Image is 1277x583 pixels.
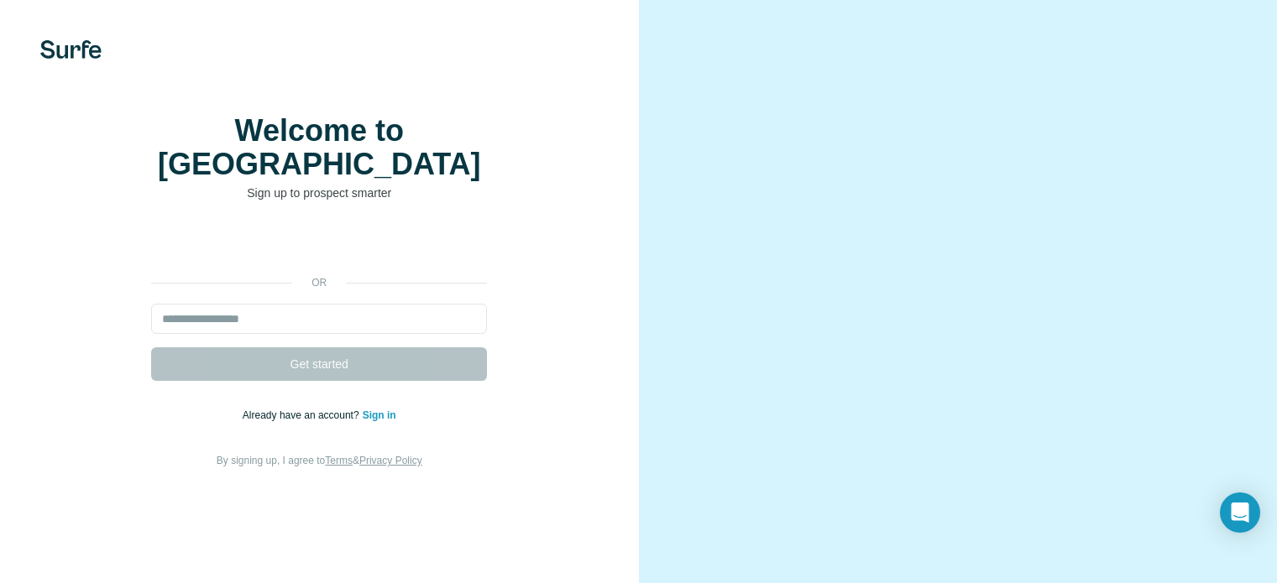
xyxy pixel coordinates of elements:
[325,455,353,466] a: Terms
[292,275,346,290] p: or
[359,455,422,466] a: Privacy Policy
[143,226,495,263] iframe: Sign in with Google Button
[151,185,487,201] p: Sign up to prospect smarter
[217,455,422,466] span: By signing up, I agree to &
[1220,492,1260,533] div: Open Intercom Messenger
[363,409,396,421] a: Sign in
[243,409,363,421] span: Already have an account?
[151,114,487,181] h1: Welcome to [GEOGRAPHIC_DATA]
[40,40,102,59] img: Surfe's logo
